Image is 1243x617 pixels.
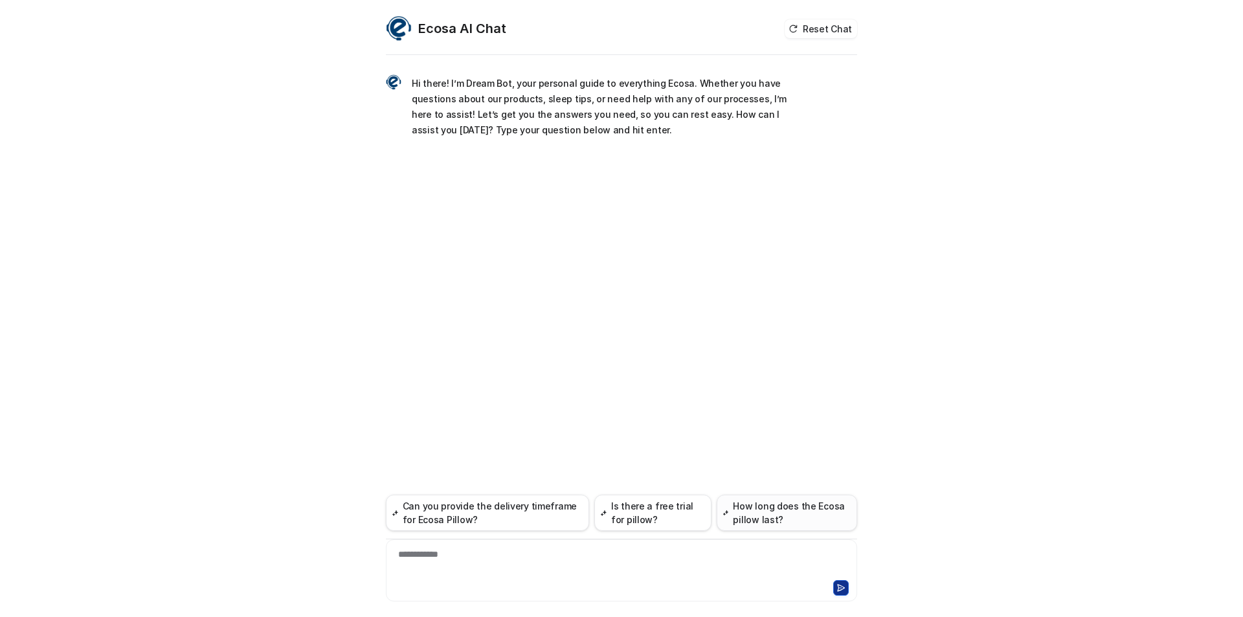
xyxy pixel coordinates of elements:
button: How long does the Ecosa pillow last? [717,495,857,531]
h2: Ecosa AI Chat [418,19,506,38]
button: Reset Chat [785,19,857,38]
p: Hi there! I’m Dream Bot, your personal guide to everything Ecosa. Whether you have questions abou... [412,76,790,138]
img: Widget [386,74,401,90]
button: Can you provide the delivery timeframe for Ecosa Pillow? [386,495,589,531]
button: Is there a free trial for pillow? [594,495,711,531]
img: Widget [386,16,412,41]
